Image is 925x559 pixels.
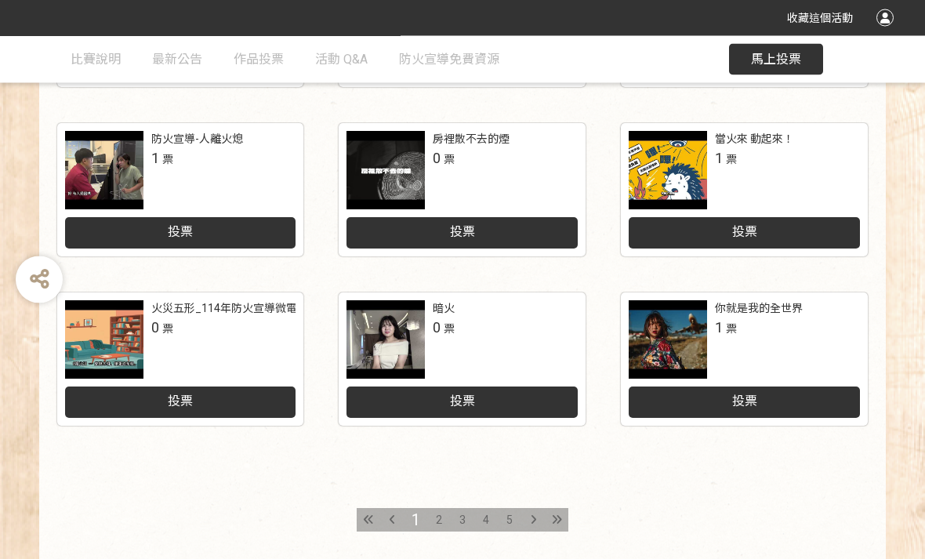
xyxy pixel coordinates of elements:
span: 票 [162,154,173,166]
a: 防火宣導免費資源 [399,36,499,83]
span: 收藏這個活動 [787,12,853,24]
a: 比賽說明 [71,36,121,83]
span: 5 [506,514,513,527]
span: 票 [726,323,737,336]
button: 馬上投票 [729,44,823,75]
div: 防火宣導-人離火熄 [151,132,243,148]
span: 票 [162,323,173,336]
div: 房裡散不去的煙 [433,132,510,148]
span: 3 [459,514,466,527]
span: 投票 [732,394,757,409]
span: 1 [151,151,159,167]
span: 票 [444,323,455,336]
span: 防火宣導免費資源 [399,52,499,67]
span: 馬上投票 [751,52,801,67]
div: 暗火 [433,301,455,318]
span: 投票 [168,394,193,409]
span: 作品投票 [234,52,284,67]
span: 投票 [450,225,475,240]
span: 4 [483,514,489,527]
a: 最新公告 [152,36,202,83]
span: 1 [715,151,723,167]
a: 暗火0票投票 [339,293,586,427]
a: 當火來 動起來！1票投票 [621,124,868,257]
div: 火災五形_114年防火宣導微電影徵選競賽 [151,301,352,318]
a: 活動 Q&A [315,36,368,83]
span: 1 [412,511,420,530]
a: 你就是我的全世界1票投票 [621,293,868,427]
span: 比賽說明 [71,52,121,67]
span: 最新公告 [152,52,202,67]
span: 投票 [732,225,757,240]
span: 2 [436,514,442,527]
a: 作品投票 [234,36,284,83]
a: 房裡散不去的煙0票投票 [339,124,586,257]
span: 0 [151,320,159,336]
span: 票 [444,154,455,166]
span: 1 [715,320,723,336]
span: 活動 Q&A [315,52,368,67]
div: 當火來 動起來！ [715,132,794,148]
span: 0 [433,320,441,336]
span: 票 [726,154,737,166]
span: 投票 [450,394,475,409]
span: 投票 [168,225,193,240]
a: 防火宣導-人離火熄1票投票 [57,124,304,257]
div: 你就是我的全世界 [715,301,803,318]
a: 火災五形_114年防火宣導微電影徵選競賽0票投票 [57,293,304,427]
span: 0 [433,151,441,167]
